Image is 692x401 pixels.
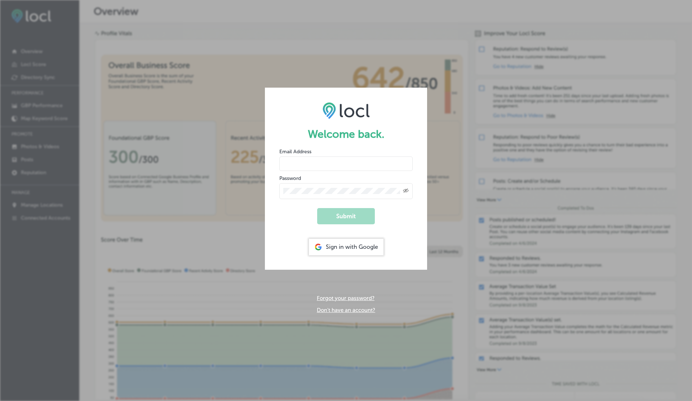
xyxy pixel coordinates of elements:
h1: Welcome back. [279,128,413,141]
label: Email Address [279,149,311,155]
img: LOCL logo [323,102,370,119]
button: Submit [317,208,375,224]
span: Toggle password visibility [403,188,409,194]
a: Don't have an account? [317,307,375,313]
a: Forgot your password? [317,295,374,301]
label: Password [279,175,301,181]
div: Sign in with Google [309,239,383,255]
